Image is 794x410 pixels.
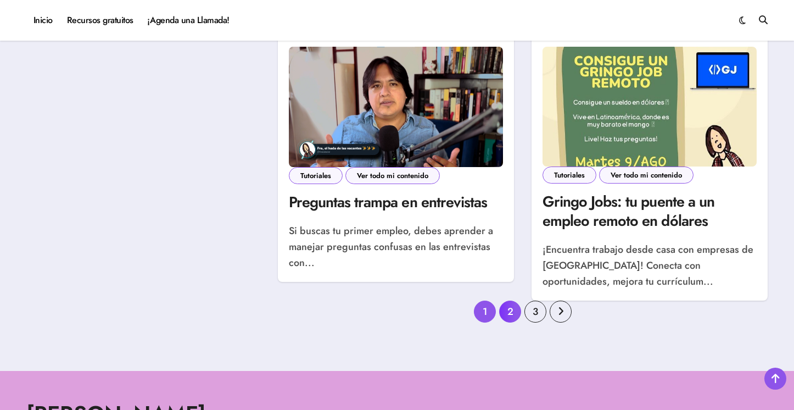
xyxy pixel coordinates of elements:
a: 2 [499,301,521,323]
p: ¡Encuentra trabajo desde casa con empresas de [GEOGRAPHIC_DATA]! Conecta con oportunidades, mejor... [543,242,757,290]
a: Inicio [26,5,60,35]
a: Ver todo mi contenido [345,167,440,184]
a: Recursos gratuitos [60,5,141,35]
nav: Paginación de entradas [474,301,572,323]
a: Gringo Jobs: tu puente a un empleo remoto en dólares [543,191,714,231]
a: Tutoriales [289,167,343,184]
p: Si buscas tu primer empleo, debes aprender a manejar preguntas confusas en las entrevistas con... [289,223,503,272]
a: ¡Agenda una Llamada! [141,5,237,35]
a: Tutoriales [543,167,596,184]
a: Ver todo mi contenido [599,167,694,184]
span: 1 [474,301,496,323]
a: 3 [524,301,546,323]
a: Preguntas trampa en entrevistas [289,191,487,213]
